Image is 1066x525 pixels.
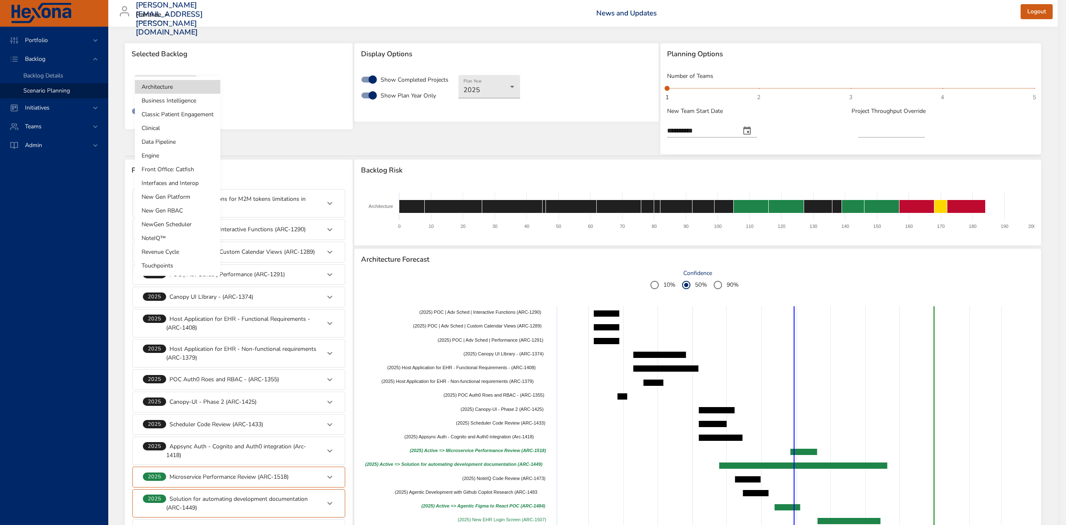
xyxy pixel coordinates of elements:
li: New Gen RBAC [135,204,220,217]
li: Architecture [135,80,220,94]
li: Classic Patient Engagement [135,107,220,121]
li: Interfaces and Interop [135,176,220,190]
li: Revenue Cycle [135,245,220,259]
li: Clinical [135,121,220,135]
li: Data Pipeline [135,135,220,149]
li: Front Office: Catfish [135,162,220,176]
li: Touchpoints [135,259,220,272]
li: NewGen Scheduler [135,217,220,231]
li: Business Intelligence [135,94,220,107]
li: New Gen Platform [135,190,220,204]
li: NoteIQ™ [135,231,220,245]
li: Engine [135,149,220,162]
